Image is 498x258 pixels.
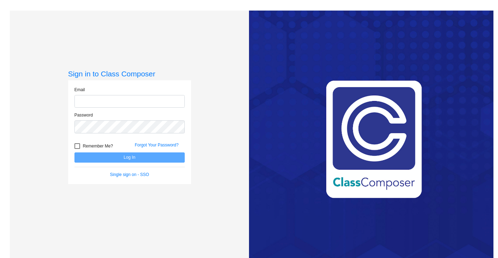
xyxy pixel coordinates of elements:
label: Password [74,112,93,118]
a: Forgot Your Password? [135,143,179,147]
label: Email [74,87,85,93]
button: Log In [74,152,185,163]
h3: Sign in to Class Composer [68,69,191,78]
a: Single sign on - SSO [110,172,149,177]
span: Remember Me? [83,142,113,150]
